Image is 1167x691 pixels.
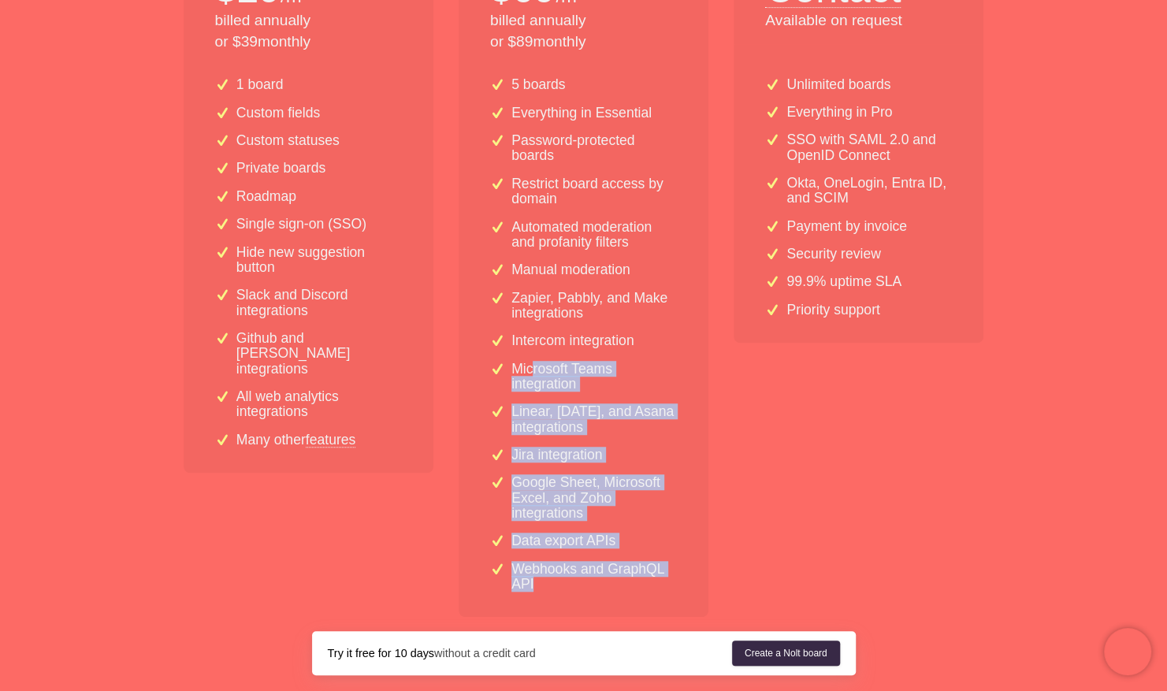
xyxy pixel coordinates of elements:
p: Roadmap [236,189,296,204]
p: All web analytics integrations [236,389,402,420]
p: Intercom integration [511,333,634,348]
p: Payment by invoice [786,219,907,234]
p: Google Sheet, Microsoft Excel, and Zoho integrations [511,475,677,521]
p: Security review [786,247,880,262]
p: Hide new suggestion button [236,245,402,276]
div: without a credit card [328,645,732,661]
iframe: Chatra live chat [1104,628,1151,675]
p: SSO with SAML 2.0 and OpenID Connect [786,132,952,163]
p: Manual moderation [511,262,630,277]
p: Everything in Essential [511,106,652,121]
p: Restrict board access by domain [511,176,677,207]
p: Custom fields [236,106,321,121]
p: 99.9% uptime SLA [786,274,901,289]
p: Github and [PERSON_NAME] integrations [236,331,402,377]
p: Linear, [DATE], and Asana integrations [511,404,677,435]
p: Available on request [765,10,952,32]
p: Webhooks and GraphQL API [511,562,677,593]
p: Custom statuses [236,133,340,148]
a: Create a Nolt board [732,641,840,666]
p: Jira integration [511,448,602,463]
p: Okta, OneLogin, Entra ID, and SCIM [786,176,952,206]
p: Password-protected boards [511,133,677,164]
p: Data export APIs [511,533,615,548]
p: 1 board [236,77,284,92]
p: Slack and Discord integrations [236,288,402,318]
p: billed annually or $ 39 monthly [215,10,402,53]
p: 5 boards [511,77,565,92]
p: Zapier, Pabbly, and Make integrations [511,291,677,321]
p: Automated moderation and profanity filters [511,220,677,251]
a: features [306,433,356,447]
p: Single sign-on (SSO) [236,217,366,232]
strong: Try it free for 10 days [328,647,434,659]
p: Everything in Pro [786,105,892,120]
p: Priority support [786,303,879,318]
p: Private boards [236,161,325,176]
p: Unlimited boards [786,77,890,92]
p: Microsoft Teams integration [511,362,677,392]
p: Many other [236,433,356,448]
p: billed annually or $ 89 monthly [490,10,677,53]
